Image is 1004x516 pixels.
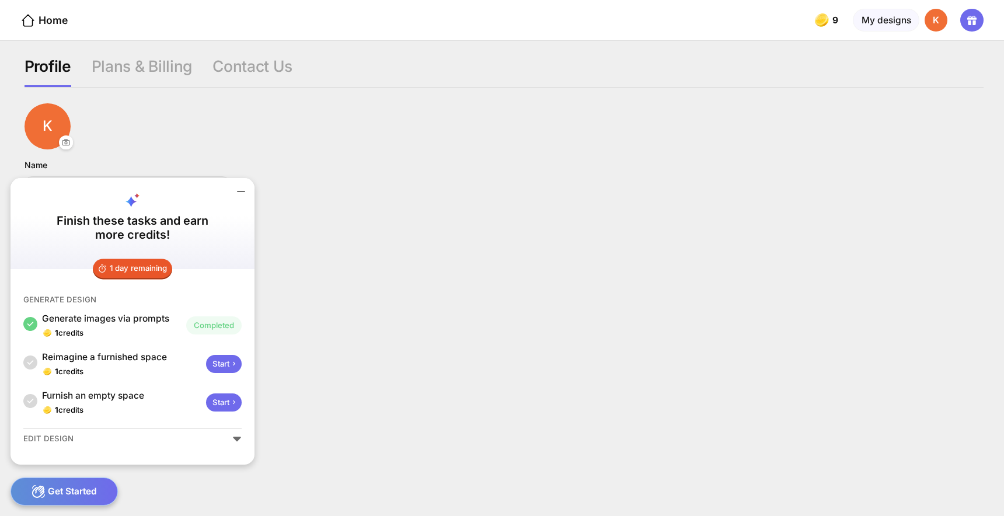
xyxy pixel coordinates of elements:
div: Completed [186,316,242,334]
span: 1 [55,328,58,337]
span: 1 [55,367,58,376]
div: Plans & Billing [92,57,192,88]
div: GENERATE DESIGN [23,295,96,305]
div: EDIT DESIGN [23,434,74,444]
div: Furnish an empty space [42,389,201,402]
div: Generate images via prompts [42,312,180,325]
span: 1 [55,405,58,414]
div: credits [55,328,83,339]
div: Start [206,393,241,412]
div: K [925,9,948,32]
div: Home [20,13,68,28]
div: Start [206,355,241,373]
div: Finish these tasks and earn more credits! [47,214,218,242]
div: 1 day remaining [93,259,172,279]
div: Profile [25,57,71,88]
div: Contact Us [212,57,292,88]
div: Name [25,160,47,170]
div: credits [55,405,83,416]
div: My designs [853,9,919,32]
span: 9 [832,15,841,26]
div: K [25,103,71,149]
div: Get Started [11,477,118,505]
div: Reimagine a furnished space [42,351,201,364]
div: credits [55,367,83,377]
